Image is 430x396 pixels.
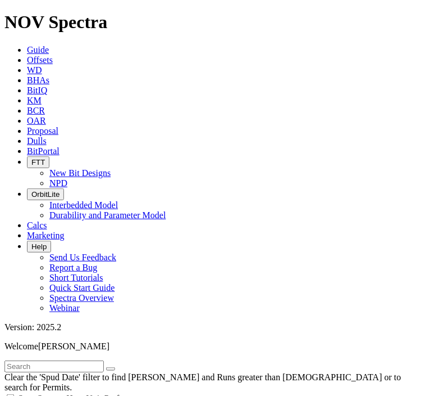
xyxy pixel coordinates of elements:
a: Calcs [27,220,47,230]
a: KM [27,96,42,105]
a: NPD [49,178,67,188]
a: Webinar [49,303,80,313]
a: BCR [27,106,45,115]
a: Proposal [27,126,58,136]
a: BHAs [27,75,49,85]
a: Marketing [27,231,65,240]
a: Quick Start Guide [49,283,115,292]
a: WD [27,65,42,75]
span: OrbitLite [31,190,60,199]
a: OAR [27,116,46,125]
button: OrbitLite [27,188,64,200]
a: Offsets [27,55,53,65]
p: Welcome [4,341,426,352]
span: Clear the 'Spud Date' filter to find [PERSON_NAME] and Runs greater than [DEMOGRAPHIC_DATA] or to... [4,372,401,392]
a: Durability and Parameter Model [49,210,166,220]
a: Interbedded Model [49,200,118,210]
button: Help [27,241,51,253]
span: [PERSON_NAME] [38,341,109,351]
a: New Bit Designs [49,168,111,178]
span: Help [31,242,47,251]
a: BitPortal [27,146,60,156]
input: Search [4,361,104,372]
a: Guide [27,45,49,55]
a: Send Us Feedback [49,253,116,262]
a: Spectra Overview [49,293,114,303]
a: BitIQ [27,85,47,95]
a: Dulls [27,136,47,146]
a: Short Tutorials [49,273,103,282]
a: Report a Bug [49,263,97,272]
span: FTT [31,158,45,166]
div: Version: 2025.2 [4,322,426,332]
h1: NOV Spectra [4,12,426,33]
button: FTT [27,156,49,168]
